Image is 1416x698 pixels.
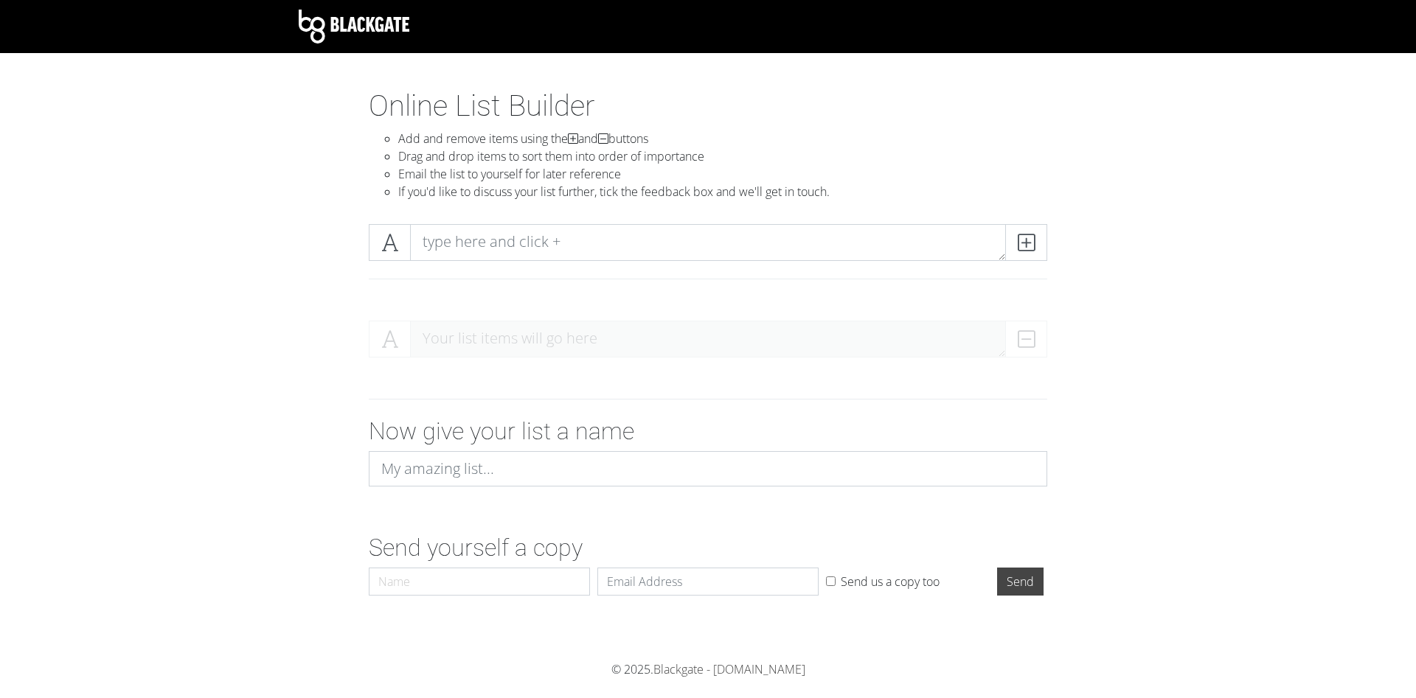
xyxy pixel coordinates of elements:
li: Add and remove items using the and buttons [398,130,1047,147]
label: Send us a copy too [841,573,940,590]
div: © 2025. [299,660,1117,678]
h1: Online List Builder [369,88,1047,124]
li: Drag and drop items to sort them into order of importance [398,147,1047,165]
li: If you'd like to discuss your list further, tick the feedback box and we'll get in touch. [398,183,1047,200]
img: Blackgate [299,10,409,43]
h2: Send yourself a copy [369,534,1047,562]
li: Email the list to yourself for later reference [398,165,1047,183]
input: Email Address [597,568,819,596]
input: Name [369,568,590,596]
input: My amazing list... [369,451,1047,486]
h2: Now give your list a name [369,417,1047,445]
a: Blackgate - [DOMAIN_NAME] [653,661,805,677]
input: Send [997,568,1044,596]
